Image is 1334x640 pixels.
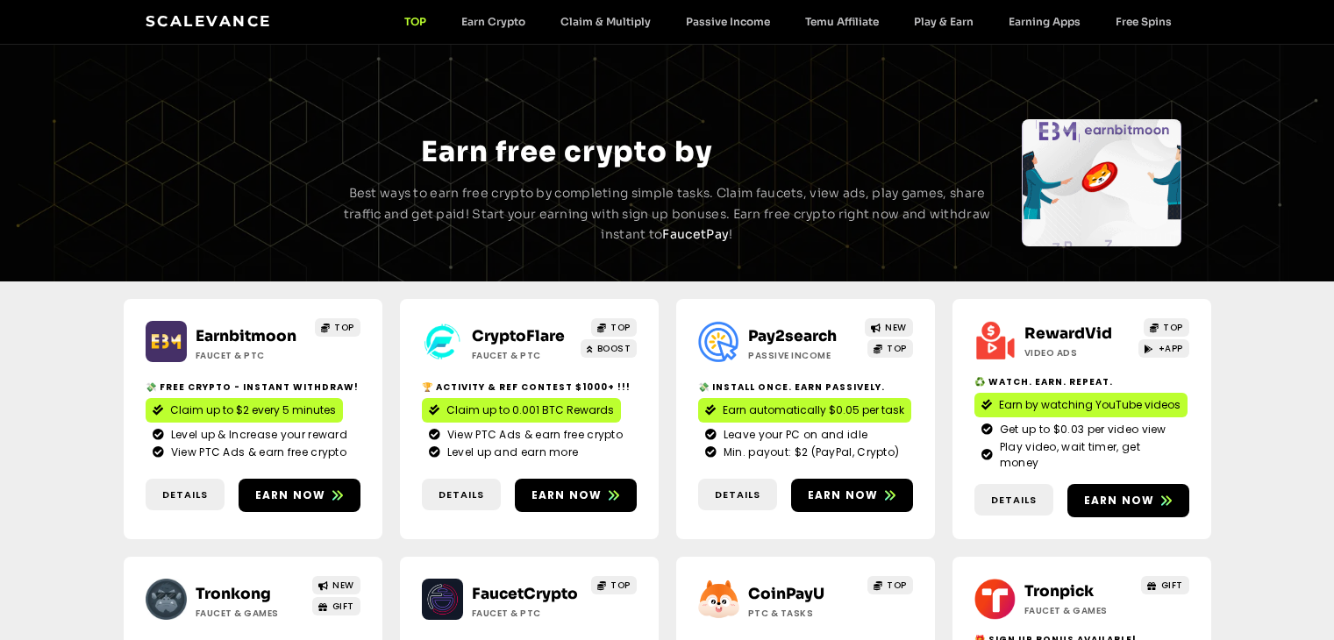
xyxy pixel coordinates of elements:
div: Slides [152,119,311,246]
h2: 💸 Install Once. Earn Passively. [698,380,913,394]
a: CoinPayU [748,585,824,603]
h2: ♻️ Watch. Earn. Repeat. [974,375,1189,388]
a: FaucetCrypto [472,585,578,603]
a: Earn by watching YouTube videos [974,393,1188,417]
span: Earn by watching YouTube videos [999,397,1181,413]
a: TOP [1144,318,1189,337]
h2: 💸 Free crypto - Instant withdraw! [146,380,360,394]
span: TOP [610,579,631,592]
a: Play & Earn [896,15,991,28]
a: Earn Crypto [444,15,543,28]
a: Scalevance [146,12,272,30]
span: Earn now [531,487,603,503]
span: Earn free crypto by [421,134,712,169]
a: Earn now [515,479,637,512]
a: Passive Income [668,15,788,28]
a: TOP [867,576,913,594]
a: GIFT [1141,576,1189,594]
h2: 🏆 Activity & ref contest $1000+ !!! [422,380,637,394]
a: Earn now [239,479,360,512]
a: Pay2search [748,327,837,345]
a: NEW [312,576,360,594]
a: Claim up to $2 every 5 minutes [146,398,343,423]
div: Slides [1022,119,1181,246]
a: GIFT [312,597,360,615]
span: GIFT [1161,579,1183,592]
h2: Faucet & PTC [196,349,305,362]
span: TOP [334,321,354,334]
p: Best ways to earn free crypto by completing simple tasks. Claim faucets, view ads, play games, sh... [341,183,994,245]
a: Earn automatically $0.05 per task [698,398,911,423]
span: BOOST [597,342,631,355]
h2: Faucet & PTC [472,607,581,620]
a: Tronkong [196,585,271,603]
a: CryptoFlare [472,327,565,345]
span: Get up to $0.03 per video view [995,422,1166,437]
span: Details [991,493,1037,508]
span: Leave your PC on and idle [719,427,868,443]
nav: Menu [387,15,1189,28]
a: RewardVid [1024,324,1112,343]
a: TOP [387,15,444,28]
span: TOP [1163,321,1183,334]
span: GIFT [332,600,354,613]
a: Details [698,479,777,511]
span: Level up and earn more [443,444,579,460]
a: Earn now [1067,484,1189,517]
span: Level up & Increase your reward [167,427,347,443]
span: View PTC Ads & earn free crypto [167,444,346,460]
span: TOP [887,579,907,592]
span: Details [439,487,484,502]
a: BOOST [581,339,637,358]
a: Free Spins [1098,15,1189,28]
span: Play video, wait timer, get money [995,439,1182,471]
a: Temu Affiliate [788,15,896,28]
span: NEW [885,321,907,334]
a: TOP [591,318,637,337]
span: Earn now [1084,493,1155,508]
h2: Faucet & Games [196,607,305,620]
span: TOP [610,321,631,334]
h2: Video ads [1024,346,1134,359]
a: TOP [315,318,360,337]
h2: ptc & Tasks [748,607,858,620]
h2: Faucet & Games [1024,604,1134,617]
a: TOP [591,576,637,594]
span: Earn now [808,487,879,503]
span: Earn automatically $0.05 per task [723,402,904,418]
a: TOP [867,339,913,358]
span: TOP [887,342,907,355]
span: Details [162,487,208,502]
span: Claim up to 0.001 BTC Rewards [446,402,614,418]
a: Details [974,484,1053,516]
a: Claim up to 0.001 BTC Rewards [422,398,621,423]
a: Earn now [791,479,913,512]
a: Earning Apps [991,15,1098,28]
span: View PTC Ads & earn free crypto [443,427,623,443]
a: NEW [865,318,913,337]
a: FaucetPay [662,226,729,242]
a: Claim & Multiply [543,15,668,28]
span: Min. payout: $2 (PayPal, Crypto) [719,444,900,460]
a: Tronpick [1024,582,1094,601]
a: Details [146,479,225,511]
span: Earn now [255,487,326,503]
h2: Faucet & PTC [472,349,581,362]
span: NEW [332,579,354,592]
a: +APP [1138,339,1189,358]
span: +APP [1159,342,1183,355]
span: Details [715,487,760,502]
span: Claim up to $2 every 5 minutes [170,402,336,418]
a: Earnbitmoon [196,327,296,345]
h2: Passive Income [748,349,858,362]
a: Details [422,479,501,511]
